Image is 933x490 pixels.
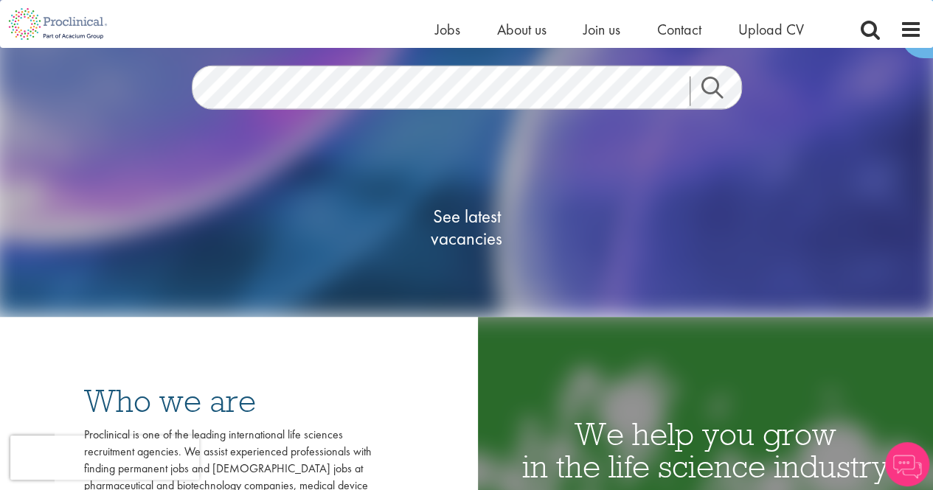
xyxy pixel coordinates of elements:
[497,20,547,39] a: About us
[10,435,199,480] iframe: reCAPTCHA
[393,146,541,308] a: See latestvacancies
[885,442,929,486] img: Chatbot
[583,20,620,39] a: Join us
[393,205,541,249] span: See latest vacancies
[435,20,460,39] a: Jobs
[738,20,804,39] a: Upload CV
[690,76,753,105] a: Job search submit button
[84,385,372,417] h3: Who we are
[657,20,701,39] a: Contact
